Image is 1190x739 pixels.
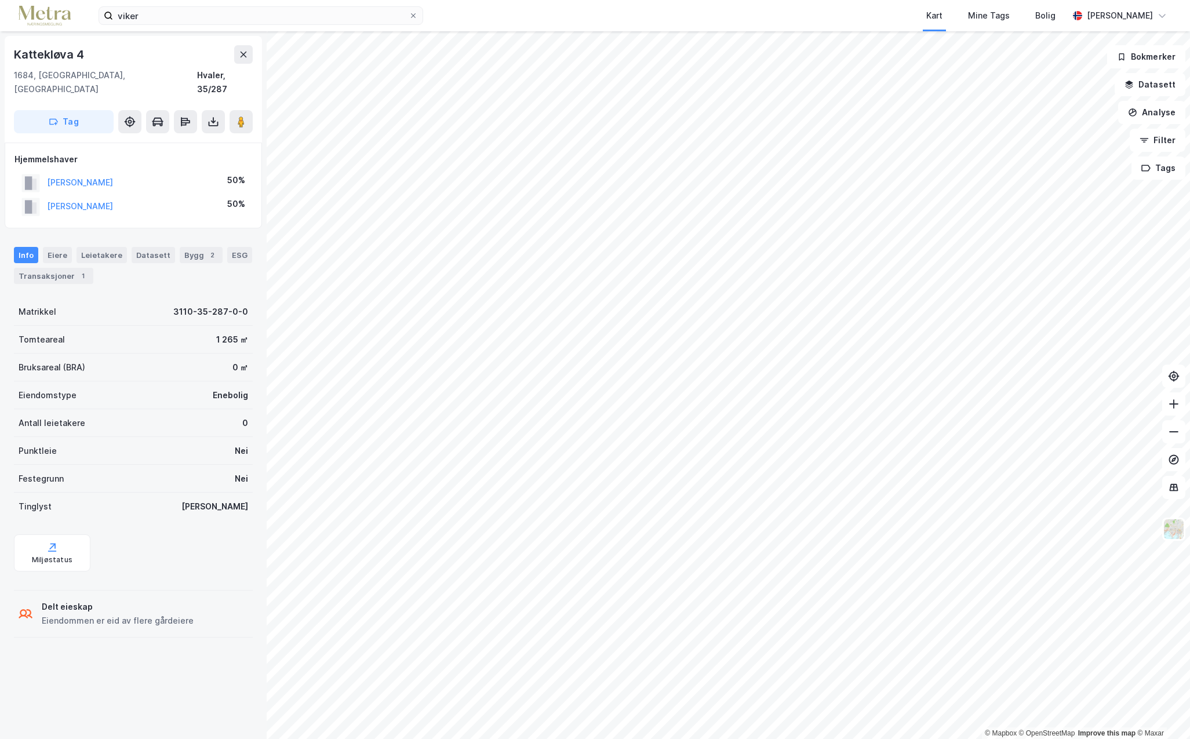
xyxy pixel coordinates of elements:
div: Miljøstatus [32,555,72,565]
div: [PERSON_NAME] [181,500,248,514]
input: Søk på adresse, matrikkel, gårdeiere, leietakere eller personer [113,7,409,24]
div: Matrikkel [19,305,56,319]
div: Datasett [132,247,175,263]
img: metra-logo.256734c3b2bbffee19d4.png [19,6,71,26]
div: Kattekløva 4 [14,45,86,64]
button: Analyse [1118,101,1185,124]
button: Datasett [1115,73,1185,96]
div: 3110-35-287-0-0 [173,305,248,319]
div: Eiere [43,247,72,263]
div: Nei [235,472,248,486]
a: Improve this map [1078,729,1136,737]
div: Bruksareal (BRA) [19,361,85,374]
div: 50% [227,173,245,187]
div: Antall leietakere [19,416,85,430]
div: Tinglyst [19,500,52,514]
div: Eiendomstype [19,388,77,402]
div: 1 265 ㎡ [216,333,248,347]
div: Kart [926,9,942,23]
div: 2 [206,249,218,261]
a: OpenStreetMap [1019,729,1075,737]
div: Enebolig [213,388,248,402]
div: Info [14,247,38,263]
div: Bygg [180,247,223,263]
div: 50% [227,197,245,211]
div: Leietakere [77,247,127,263]
div: Hjemmelshaver [14,152,252,166]
div: 1684, [GEOGRAPHIC_DATA], [GEOGRAPHIC_DATA] [14,68,197,96]
div: Mine Tags [968,9,1010,23]
div: Eiendommen er eid av flere gårdeiere [42,614,194,628]
img: Z [1163,518,1185,540]
div: Festegrunn [19,472,64,486]
div: 0 [242,416,248,430]
div: 1 [77,270,89,282]
div: 0 ㎡ [232,361,248,374]
iframe: Chat Widget [1132,683,1190,739]
a: Mapbox [985,729,1017,737]
button: Tags [1131,156,1185,180]
div: Hvaler, 35/287 [197,68,253,96]
div: Kontrollprogram for chat [1132,683,1190,739]
div: Punktleie [19,444,57,458]
div: ESG [227,247,252,263]
button: Bokmerker [1107,45,1185,68]
div: Bolig [1035,9,1056,23]
div: [PERSON_NAME] [1087,9,1153,23]
button: Filter [1130,129,1185,152]
div: Nei [235,444,248,458]
div: Tomteareal [19,333,65,347]
div: Delt eieskap [42,600,194,614]
button: Tag [14,110,114,133]
div: Transaksjoner [14,268,93,284]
